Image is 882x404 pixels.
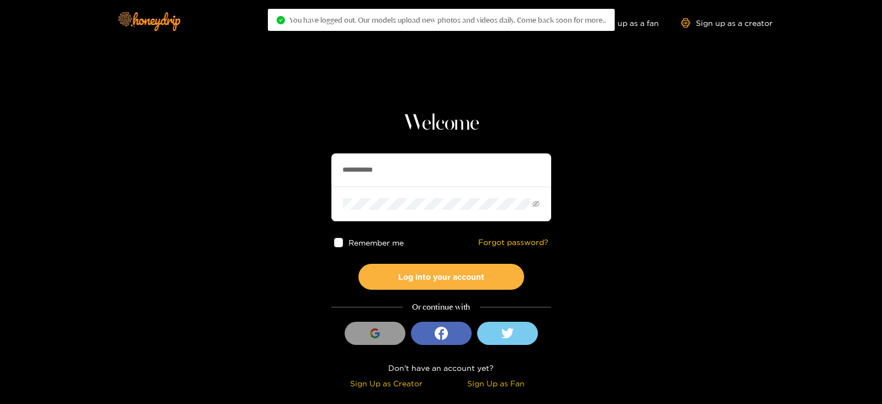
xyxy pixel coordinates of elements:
span: You have logged out. Our models upload new photos and videos daily. Come back soon for more.. [289,15,606,24]
span: check-circle [277,16,285,24]
div: Don't have an account yet? [331,362,551,374]
a: Sign up as a fan [583,18,659,28]
div: Sign Up as Creator [334,377,439,390]
button: Log into your account [358,264,524,290]
div: Sign Up as Fan [444,377,548,390]
div: Or continue with [331,301,551,313]
span: Remember me [348,238,404,247]
span: eye-invisible [532,200,540,208]
a: Sign up as a creator [681,18,773,28]
h1: Welcome [331,110,551,137]
a: Forgot password? [478,238,548,247]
